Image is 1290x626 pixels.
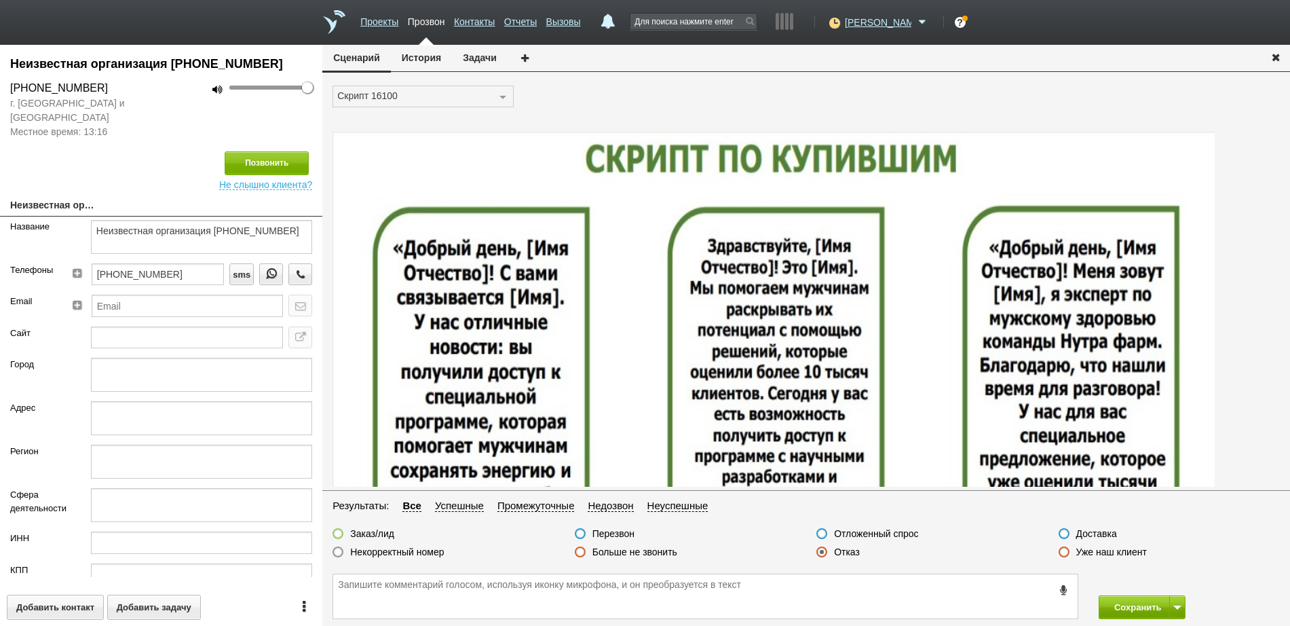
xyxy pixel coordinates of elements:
[454,10,495,29] a: Контакты
[10,220,71,234] label: Название
[504,10,537,29] a: Отчеты
[323,10,345,34] a: На главную
[1099,595,1170,619] button: Сохранить
[333,498,396,514] li: Результаты:
[452,45,508,71] button: Задачи
[10,295,57,308] label: Email
[592,528,634,540] label: Перезвон
[408,10,445,29] a: Прозвон
[592,546,677,558] label: Больше не звонить
[10,197,97,216] a: Неизвестная организация [PHONE_NUMBER]
[92,295,283,316] input: Email
[630,14,757,29] input: Для поиска нажмите enter
[845,16,911,29] span: [PERSON_NAME]
[834,546,860,558] label: Отказ
[10,327,71,340] label: Сайт
[845,14,930,28] a: [PERSON_NAME]
[497,500,575,512] span: Промежуточные
[107,595,201,620] button: Добавить задачу
[10,263,57,277] label: Телефоны
[10,96,151,125] span: г. [GEOGRAPHIC_DATA] и [GEOGRAPHIC_DATA]
[7,595,104,620] button: Добавить контакт
[10,488,71,515] label: Сфера деятельности
[10,401,71,415] label: Адрес
[435,500,484,512] span: Успешные
[225,151,309,175] button: Позвонить
[229,263,254,285] button: sms
[10,445,71,458] label: Регион
[391,45,452,71] button: История
[10,532,71,545] label: ИНН
[322,45,391,73] button: Сценарий
[402,500,421,512] span: Все
[350,528,394,540] label: Заказ/лид
[546,10,581,29] a: Вызовы
[955,17,966,28] div: ?
[647,500,708,512] span: Неуспешные
[10,564,71,577] label: КПП
[92,263,224,285] input: телефон
[10,55,312,73] div: Неизвестная организация +7 (981) 969-86-19
[10,80,151,96] div: [PHONE_NUMBER]
[350,546,444,558] label: Некорректный номер
[588,500,633,512] span: Недозвон
[834,528,919,540] label: Отложенный спрос
[337,88,493,104] div: Скрипт 16100
[10,358,71,371] label: Город
[1076,546,1147,558] label: Уже наш клиент
[219,175,312,190] span: Не слышно клиента?
[1076,528,1117,540] label: Доставка
[360,10,398,29] a: Проекты
[10,125,151,139] span: Местное время: 13:16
